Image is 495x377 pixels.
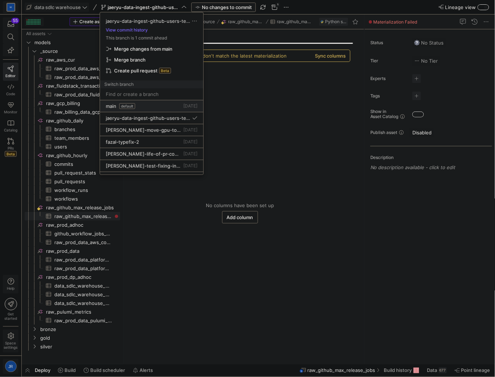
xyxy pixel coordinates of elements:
span: [DATE] [183,127,197,133]
span: [PERSON_NAME]-move-gpu-to-sdlc [106,127,182,133]
span: default [119,103,135,109]
button: Merge branch [103,54,200,65]
span: [DATE] [183,163,197,168]
span: main [106,103,116,109]
span: [DATE] [183,103,197,109]
span: Beta [159,68,171,74]
span: Merge branch [114,57,146,63]
button: Create pull requestBeta [103,65,200,76]
button: View commit history [100,28,154,33]
span: fazal-typefix-2 [106,139,139,145]
span: [DATE] [183,151,197,156]
span: [DATE] [183,139,197,144]
span: Create pull request [114,68,158,74]
span: [PERSON_NAME]-life-of-pr-commit-workload [106,151,182,157]
input: Find or create a branch [106,91,197,97]
p: This branch is 1 commit ahead [100,35,203,41]
span: jaeryu-data-ingest-github-users-teammembers [106,115,191,121]
span: [PERSON_NAME]-test-fixing-incomplete-schema [106,163,182,169]
span: jaeryu-data-ingest-github-users-teammembers [106,18,192,24]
